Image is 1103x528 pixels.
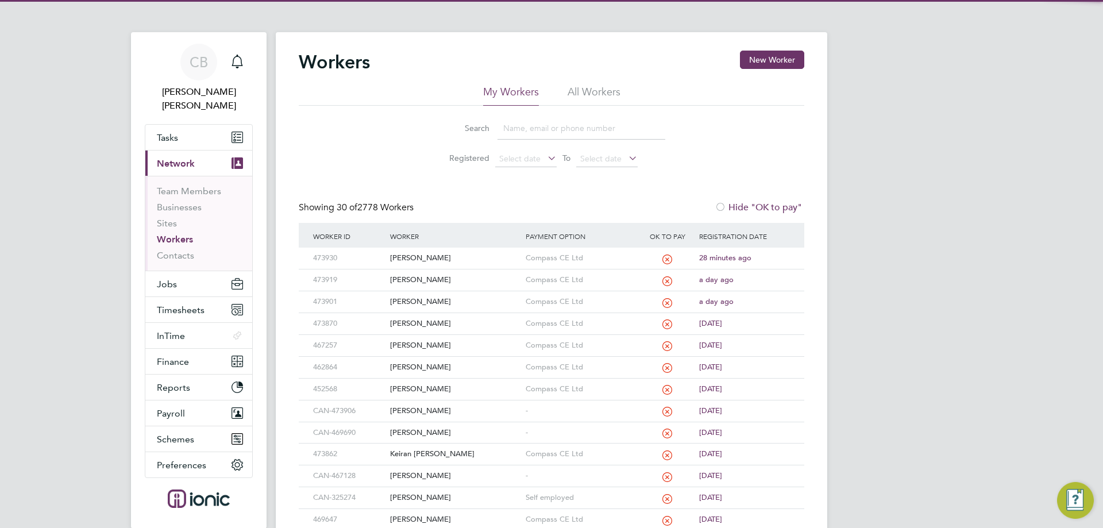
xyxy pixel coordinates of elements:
[299,202,416,214] div: Showing
[438,123,489,133] label: Search
[310,313,387,334] div: 473870
[699,362,722,372] span: [DATE]
[387,223,522,249] div: Worker
[699,471,722,480] span: [DATE]
[145,400,252,426] button: Payroll
[310,378,793,388] a: 452568[PERSON_NAME]Compass CE Ltd[DATE]
[157,382,190,393] span: Reports
[438,153,489,163] label: Registered
[387,291,522,313] div: [PERSON_NAME]
[157,218,177,229] a: Sites
[145,490,253,508] a: Go to home page
[699,275,734,284] span: a day ago
[387,357,522,378] div: [PERSON_NAME]
[310,269,387,291] div: 473919
[740,51,804,69] button: New Worker
[310,291,387,313] div: 473901
[310,291,793,300] a: 473901[PERSON_NAME]Compass CE Ltda day ago
[299,51,370,74] h2: Workers
[523,465,639,487] div: -
[387,487,522,508] div: [PERSON_NAME]
[310,379,387,400] div: 452568
[523,269,639,291] div: Compass CE Ltd
[310,400,387,422] div: CAN-473906
[499,153,541,164] span: Select date
[559,151,574,165] span: To
[157,460,206,471] span: Preferences
[523,400,639,422] div: -
[310,335,387,356] div: 467257
[523,248,639,269] div: Compass CE Ltd
[387,313,522,334] div: [PERSON_NAME]
[523,335,639,356] div: Compass CE Ltd
[699,384,722,394] span: [DATE]
[145,323,252,348] button: InTime
[145,271,252,296] button: Jobs
[145,349,252,374] button: Finance
[387,269,522,291] div: [PERSON_NAME]
[699,340,722,350] span: [DATE]
[157,158,195,169] span: Network
[699,449,722,458] span: [DATE]
[157,250,194,261] a: Contacts
[699,253,751,263] span: 28 minutes ago
[387,444,522,465] div: Keiran [PERSON_NAME]
[310,357,387,378] div: 462864
[699,514,722,524] span: [DATE]
[523,313,639,334] div: Compass CE Ltd
[523,291,639,313] div: Compass CE Ltd
[157,330,185,341] span: InTime
[310,465,793,475] a: CAN-467128[PERSON_NAME]-[DATE]
[310,248,387,269] div: 473930
[310,334,793,344] a: 467257[PERSON_NAME]Compass CE Ltd[DATE]
[387,379,522,400] div: [PERSON_NAME]
[190,55,208,70] span: CB
[157,305,205,315] span: Timesheets
[387,335,522,356] div: [PERSON_NAME]
[310,313,793,322] a: 473870[PERSON_NAME]Compass CE Ltd[DATE]
[337,202,414,213] span: 2778 Workers
[157,132,178,143] span: Tasks
[145,297,252,322] button: Timesheets
[523,444,639,465] div: Compass CE Ltd
[145,125,252,150] a: Tasks
[699,318,722,328] span: [DATE]
[1057,482,1094,519] button: Engage Resource Center
[497,117,665,140] input: Name, email or phone number
[310,487,793,496] a: CAN-325274[PERSON_NAME]Self employed[DATE]
[696,223,793,249] div: Registration Date
[157,356,189,367] span: Finance
[157,234,193,245] a: Workers
[699,406,722,415] span: [DATE]
[310,422,387,444] div: CAN-469690
[157,408,185,419] span: Payroll
[699,427,722,437] span: [DATE]
[580,153,622,164] span: Select date
[699,492,722,502] span: [DATE]
[157,434,194,445] span: Schemes
[145,44,253,113] a: CB[PERSON_NAME] [PERSON_NAME]
[310,465,387,487] div: CAN-467128
[145,85,253,113] span: Connor Batty
[145,426,252,452] button: Schemes
[310,269,793,279] a: 473919[PERSON_NAME]Compass CE Ltda day ago
[310,247,793,257] a: 473930[PERSON_NAME]Compass CE Ltd28 minutes ago
[387,400,522,422] div: [PERSON_NAME]
[310,223,387,249] div: Worker ID
[145,176,252,271] div: Network
[145,375,252,400] button: Reports
[337,202,357,213] span: 30 of
[523,223,639,249] div: Payment Option
[387,422,522,444] div: [PERSON_NAME]
[523,357,639,378] div: Compass CE Ltd
[145,452,252,477] button: Preferences
[568,85,620,106] li: All Workers
[387,248,522,269] div: [PERSON_NAME]
[715,202,802,213] label: Hide "OK to pay"
[310,422,793,431] a: CAN-469690[PERSON_NAME]-[DATE]
[157,202,202,213] a: Businesses
[523,422,639,444] div: -
[310,400,793,410] a: CAN-473906[PERSON_NAME]-[DATE]
[638,223,696,249] div: OK to pay
[523,487,639,508] div: Self employed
